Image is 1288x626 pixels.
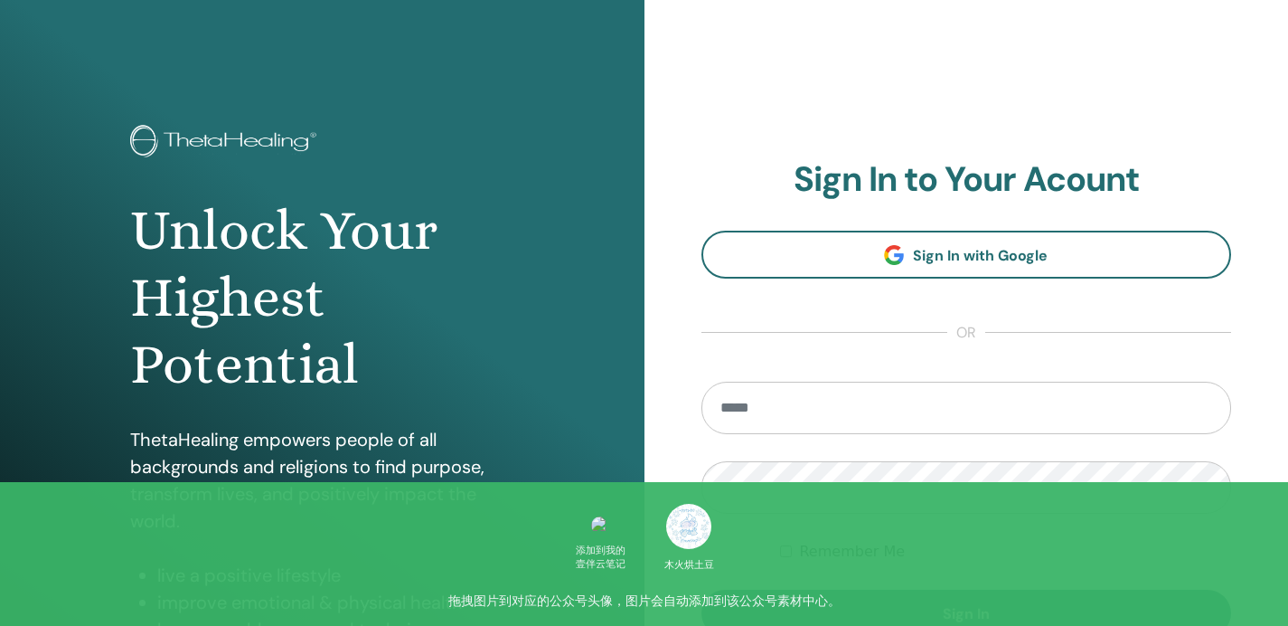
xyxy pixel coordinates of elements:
span: Sign In with Google [913,246,1048,265]
p: ThetaHealing empowers people of all backgrounds and religions to find purpose, transform lives, a... [130,426,514,535]
h1: Unlock Your Highest Potential [130,197,514,399]
span: or [947,322,985,344]
h2: Sign In to Your Acount [701,159,1232,201]
a: Sign In with Google [701,231,1232,279]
